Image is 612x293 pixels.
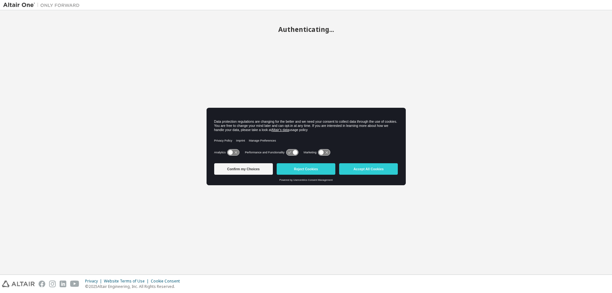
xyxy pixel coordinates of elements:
[39,281,45,287] img: facebook.svg
[151,279,184,284] div: Cookie Consent
[3,25,609,33] h2: Authenticating...
[3,2,83,8] img: Altair One
[104,279,151,284] div: Website Terms of Use
[2,281,35,287] img: altair_logo.svg
[85,284,184,289] p: © 2025 Altair Engineering, Inc. All Rights Reserved.
[60,281,66,287] img: linkedin.svg
[49,281,56,287] img: instagram.svg
[85,279,104,284] div: Privacy
[70,281,79,287] img: youtube.svg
